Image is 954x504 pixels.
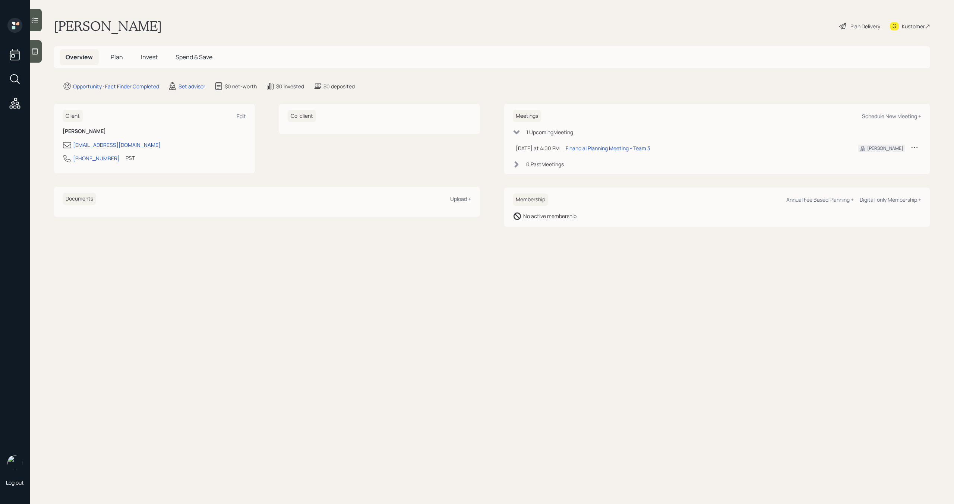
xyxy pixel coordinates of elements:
[179,82,205,90] div: Set advisor
[66,53,93,61] span: Overview
[7,455,22,470] img: michael-russo-headshot.png
[276,82,304,90] div: $0 invested
[63,193,96,205] h6: Documents
[862,113,921,120] div: Schedule New Meeting +
[860,196,921,203] div: Digital-only Membership +
[6,479,24,486] div: Log out
[288,110,316,122] h6: Co-client
[516,144,560,152] div: [DATE] at 4:00 PM
[566,144,650,152] div: Financial Planning Meeting - Team 3
[225,82,257,90] div: $0 net-worth
[73,141,161,149] div: [EMAIL_ADDRESS][DOMAIN_NAME]
[237,113,246,120] div: Edit
[513,110,541,122] h6: Meetings
[111,53,123,61] span: Plan
[526,128,573,136] div: 1 Upcoming Meeting
[867,145,903,152] div: [PERSON_NAME]
[54,18,162,34] h1: [PERSON_NAME]
[902,22,925,30] div: Kustomer
[323,82,355,90] div: $0 deposited
[141,53,158,61] span: Invest
[126,154,135,162] div: PST
[513,193,548,206] h6: Membership
[176,53,212,61] span: Spend & Save
[63,128,246,135] h6: [PERSON_NAME]
[850,22,880,30] div: Plan Delivery
[63,110,83,122] h6: Client
[786,196,854,203] div: Annual Fee Based Planning +
[73,82,159,90] div: Opportunity · Fact Finder Completed
[523,212,576,220] div: No active membership
[73,154,120,162] div: [PHONE_NUMBER]
[526,160,564,168] div: 0 Past Meeting s
[450,195,471,202] div: Upload +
